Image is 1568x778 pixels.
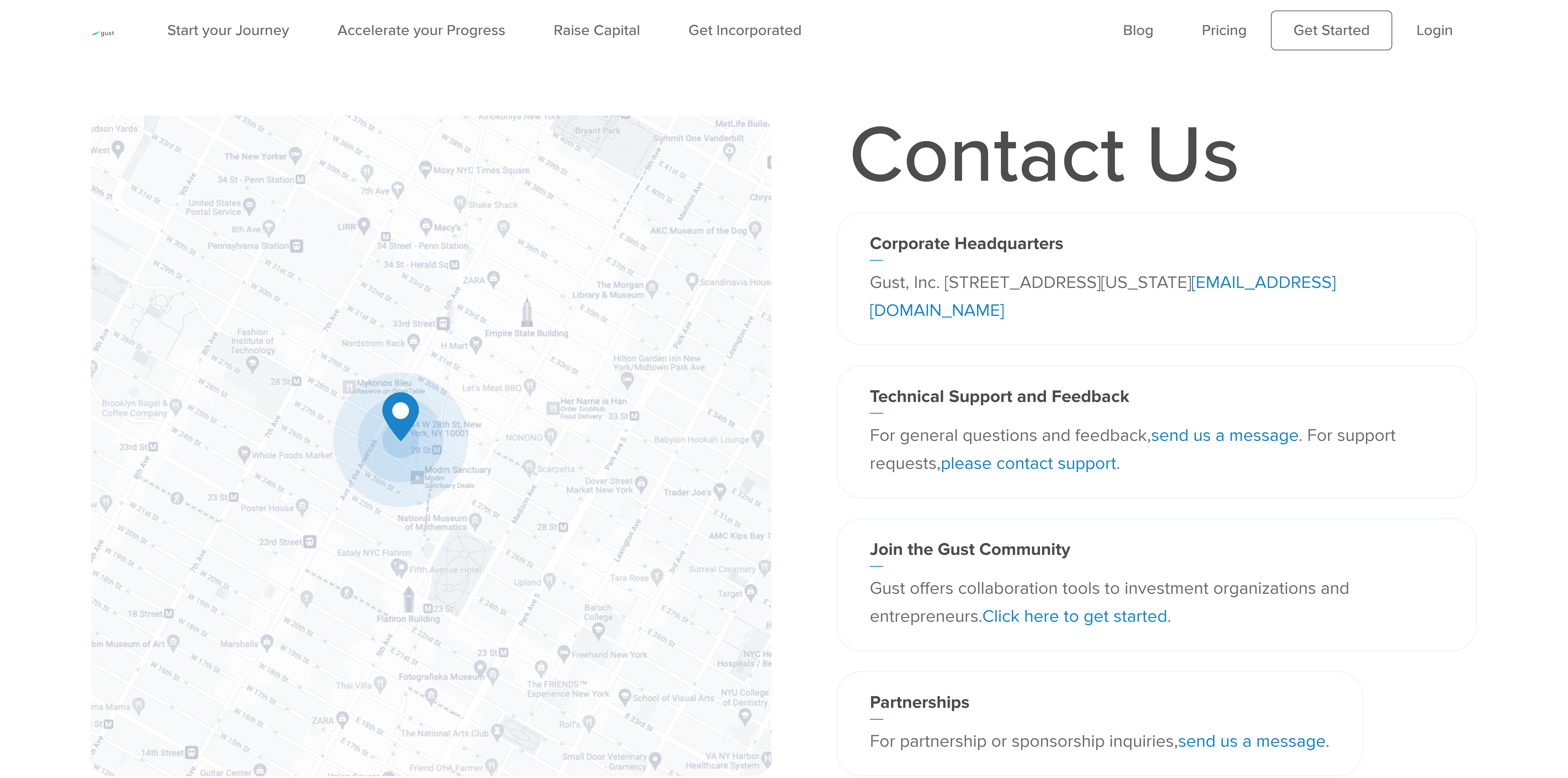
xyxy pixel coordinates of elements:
h3: Technical Support and Feedback [870,386,1444,414]
a: Pricing [1202,21,1247,39]
a: send us a message [1178,731,1326,751]
a: please contact support [941,453,1116,474]
a: Get Incorporated [689,21,802,39]
a: Get Started [1271,10,1392,50]
h1: Contact Us [836,115,1252,196]
img: Map [91,115,771,776]
a: Raise Capital [554,21,640,39]
a: Click here to get started [982,606,1167,627]
p: For general questions and feedback, . For support requests, . [870,421,1444,477]
img: Gust Logo [91,31,114,37]
p: For partnership or sponsorship inquiries, . [870,727,1330,755]
p: Gust offers collaboration tools to investment organizations and entrepreneurs. . [870,574,1444,630]
a: Accelerate your Progress [337,21,505,39]
h3: Corporate Headquarters [870,233,1444,261]
h3: Partnerships [870,692,1330,720]
p: Gust, Inc. [STREET_ADDRESS][US_STATE] [870,268,1444,324]
h3: Join the Gust Community [870,539,1444,567]
a: Start your Journey [167,21,289,39]
a: [EMAIL_ADDRESS][DOMAIN_NAME] [870,272,1336,321]
a: Blog [1123,21,1154,39]
a: send us a message [1151,425,1299,446]
a: Login [1417,21,1453,39]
